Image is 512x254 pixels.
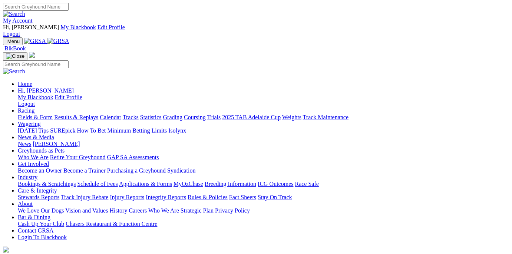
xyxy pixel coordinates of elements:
a: 2025 TAB Adelaide Cup [222,114,281,120]
a: Track Maintenance [303,114,349,120]
a: Fact Sheets [229,194,256,200]
a: News & Media [18,134,54,140]
a: Hi, [PERSON_NAME] [18,87,75,94]
a: Wagering [18,121,41,127]
a: Breeding Information [205,181,256,187]
a: Edit Profile [55,94,82,100]
div: Bar & Dining [18,221,509,227]
a: [DATE] Tips [18,127,49,134]
a: How To Bet [77,127,106,134]
a: Schedule of Fees [77,181,118,187]
a: Injury Reports [110,194,144,200]
a: Vision and Values [65,207,108,214]
a: Applications & Forms [119,181,172,187]
img: logo-grsa-white.png [29,52,35,58]
a: Syndication [167,167,195,174]
a: Grading [163,114,182,120]
input: Search [3,60,69,68]
a: Cash Up Your Club [18,221,64,227]
span: Hi, [PERSON_NAME] [3,24,59,30]
a: Who We Are [148,207,179,214]
a: Stewards Reports [18,194,59,200]
a: Stay On Track [258,194,292,200]
a: Bookings & Scratchings [18,181,76,187]
div: Care & Integrity [18,194,509,201]
div: About [18,207,509,214]
a: Who We Are [18,154,49,160]
a: History [109,207,127,214]
a: GAP SA Assessments [107,154,159,160]
div: Wagering [18,127,509,134]
a: Isolynx [168,127,186,134]
a: SUREpick [50,127,75,134]
a: Bar & Dining [18,214,50,220]
div: Industry [18,181,509,187]
a: Greyhounds as Pets [18,147,65,154]
a: Login To Blackbook [18,234,67,240]
span: BlkBook [4,45,26,51]
div: My Account [3,24,509,37]
a: Race Safe [295,181,318,187]
a: Logout [3,31,20,37]
a: BlkBook [3,45,26,51]
a: Integrity Reports [146,194,186,200]
a: Contact GRSA [18,227,53,234]
div: Get Involved [18,167,509,174]
a: My Blackbook [18,94,53,100]
a: Retire Your Greyhound [50,154,106,160]
div: News & Media [18,141,509,147]
a: Edit Profile [98,24,125,30]
a: Strategic Plan [181,207,214,214]
div: Racing [18,114,509,121]
a: Tracks [123,114,139,120]
span: Menu [7,39,20,44]
a: Home [18,81,32,87]
a: Careers [129,207,147,214]
button: Toggle navigation [3,37,23,45]
a: Weights [282,114,301,120]
a: Minimum Betting Limits [107,127,167,134]
a: Become an Owner [18,167,62,174]
a: News [18,141,31,147]
a: Logout [18,101,35,107]
div: Greyhounds as Pets [18,154,509,161]
button: Toggle navigation [3,52,27,60]
a: Calendar [100,114,121,120]
a: Privacy Policy [215,207,250,214]
a: Become a Trainer [63,167,106,174]
a: Fields & Form [18,114,53,120]
div: Hi, [PERSON_NAME] [18,94,509,107]
a: My Blackbook [60,24,96,30]
a: Trials [207,114,221,120]
img: Close [6,53,24,59]
a: Purchasing a Greyhound [107,167,166,174]
a: My Account [3,17,33,24]
a: Track Injury Rebate [61,194,108,200]
img: GRSA [24,38,46,44]
a: Care & Integrity [18,187,57,194]
a: Statistics [140,114,162,120]
a: Industry [18,174,37,180]
a: About [18,201,33,207]
a: MyOzChase [174,181,203,187]
a: [PERSON_NAME] [33,141,80,147]
a: We Love Our Dogs [18,207,64,214]
a: Coursing [184,114,206,120]
img: GRSA [47,38,69,44]
a: Chasers Restaurant & Function Centre [66,221,157,227]
a: Results & Replays [54,114,98,120]
img: logo-grsa-white.png [3,247,9,253]
span: Hi, [PERSON_NAME] [18,87,74,94]
a: Racing [18,107,34,114]
img: Search [3,68,25,75]
img: Search [3,11,25,17]
a: ICG Outcomes [258,181,293,187]
a: Rules & Policies [188,194,228,200]
a: Get Involved [18,161,49,167]
input: Search [3,3,69,11]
